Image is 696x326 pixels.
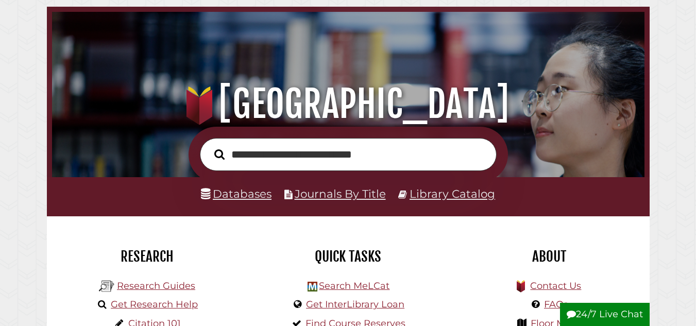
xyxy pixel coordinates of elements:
[201,187,271,200] a: Databases
[99,279,114,294] img: Hekman Library Logo
[306,299,404,310] a: Get InterLibrary Loan
[256,248,441,265] h2: Quick Tasks
[209,146,230,162] button: Search
[410,187,495,200] a: Library Catalog
[214,149,225,160] i: Search
[308,282,317,291] img: Hekman Library Logo
[55,248,240,265] h2: Research
[319,280,389,291] a: Search MeLCat
[111,299,198,310] a: Get Research Help
[544,299,568,310] a: FAQs
[530,280,581,291] a: Contact Us
[456,248,642,265] h2: About
[117,280,195,291] a: Research Guides
[62,81,634,127] h1: [GEOGRAPHIC_DATA]
[295,187,386,200] a: Journals By Title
